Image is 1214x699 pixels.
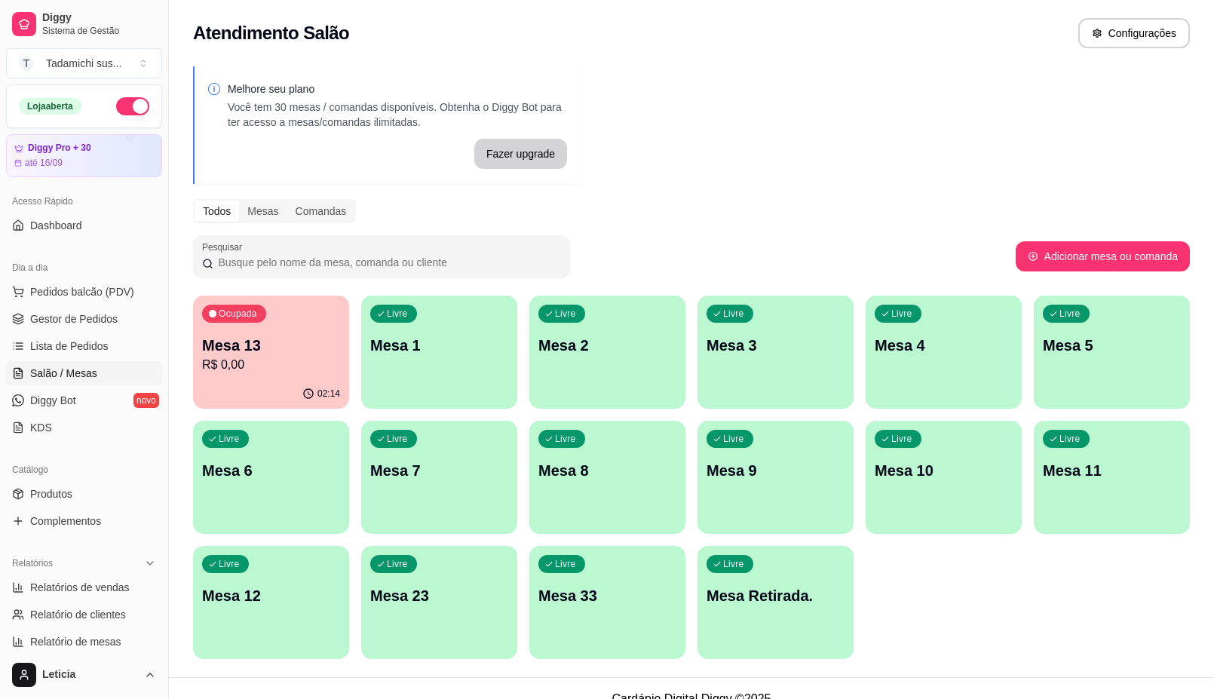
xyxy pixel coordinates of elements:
a: Relatório de mesas [6,630,162,654]
p: Você tem 30 mesas / comandas disponíveis. Obtenha o Diggy Bot para ter acesso a mesas/comandas il... [228,100,567,130]
button: Adicionar mesa ou comanda [1016,241,1190,271]
span: Diggy Bot [30,393,76,408]
button: LivreMesa 1 [361,296,517,409]
p: Mesa 9 [707,460,845,481]
p: Livre [891,433,912,445]
span: Pedidos balcão (PDV) [30,284,134,299]
button: Fazer upgrade [474,139,567,169]
a: Produtos [6,482,162,506]
button: LivreMesa 6 [193,421,349,534]
a: DiggySistema de Gestão [6,6,162,42]
a: Relatórios de vendas [6,575,162,599]
p: Mesa 33 [538,585,676,606]
p: Livre [387,308,408,320]
span: Complementos [30,514,101,529]
button: LivreMesa 33 [529,546,685,659]
a: Salão / Mesas [6,361,162,385]
p: Mesa 3 [707,335,845,356]
button: Configurações [1078,18,1190,48]
span: T [19,56,34,71]
p: Livre [1059,433,1081,445]
p: Livre [387,433,408,445]
span: Salão / Mesas [30,366,97,381]
button: LivreMesa 7 [361,421,517,534]
div: Loja aberta [19,98,81,115]
p: Livre [219,558,240,570]
p: Mesa 11 [1043,460,1181,481]
p: 02:14 [317,388,340,400]
p: Melhore seu plano [228,81,567,97]
p: Livre [723,308,744,320]
button: LivreMesa 5 [1034,296,1190,409]
button: LivreMesa 11 [1034,421,1190,534]
button: LivreMesa 9 [697,421,854,534]
div: Todos [195,201,239,222]
p: Mesa 10 [875,460,1013,481]
p: Livre [555,433,576,445]
p: R$ 0,00 [202,356,340,374]
button: Alterar Status [116,97,149,115]
a: Relatório de clientes [6,602,162,627]
a: Diggy Pro + 30até 16/09 [6,134,162,177]
p: Mesa Retirada. [707,585,845,606]
p: Mesa 2 [538,335,676,356]
input: Pesquisar [213,255,561,270]
p: Livre [219,433,240,445]
label: Pesquisar [202,241,247,253]
span: Leticia [42,668,138,682]
span: Gestor de Pedidos [30,311,118,327]
p: Livre [1059,308,1081,320]
button: OcupadaMesa 13R$ 0,0002:14 [193,296,349,409]
span: Relatórios [12,557,53,569]
button: LivreMesa 23 [361,546,517,659]
span: Lista de Pedidos [30,339,109,354]
a: KDS [6,415,162,440]
button: LivreMesa 12 [193,546,349,659]
span: Diggy [42,11,156,25]
p: Mesa 4 [875,335,1013,356]
p: Mesa 1 [370,335,508,356]
span: Relatório de clientes [30,607,126,622]
a: Diggy Botnovo [6,388,162,412]
article: Diggy Pro + 30 [28,143,91,154]
span: Relatórios de vendas [30,580,130,595]
h2: Atendimento Salão [193,21,349,45]
button: LivreMesa 4 [866,296,1022,409]
p: Mesa 12 [202,585,340,606]
p: Mesa 13 [202,335,340,356]
span: Dashboard [30,218,82,233]
p: Livre [387,558,408,570]
a: Dashboard [6,213,162,238]
p: Livre [891,308,912,320]
p: Mesa 8 [538,460,676,481]
div: Acesso Rápido [6,189,162,213]
a: Lista de Pedidos [6,334,162,358]
button: LivreMesa 2 [529,296,685,409]
button: Leticia [6,657,162,693]
button: Pedidos balcão (PDV) [6,280,162,304]
p: Mesa 6 [202,460,340,481]
button: LivreMesa 3 [697,296,854,409]
span: KDS [30,420,52,435]
article: até 16/09 [25,157,63,169]
p: Livre [555,308,576,320]
span: Relatório de mesas [30,634,121,649]
p: Livre [555,558,576,570]
p: Mesa 7 [370,460,508,481]
p: Mesa 5 [1043,335,1181,356]
button: LivreMesa Retirada. [697,546,854,659]
button: Select a team [6,48,162,78]
p: Livre [723,558,744,570]
div: Tadamichi sus ... [46,56,121,71]
p: Livre [723,433,744,445]
button: LivreMesa 10 [866,421,1022,534]
span: Sistema de Gestão [42,25,156,37]
div: Comandas [287,201,355,222]
div: Mesas [239,201,287,222]
a: Complementos [6,509,162,533]
p: Mesa 23 [370,585,508,606]
span: Produtos [30,486,72,501]
p: Ocupada [219,308,257,320]
div: Dia a dia [6,256,162,280]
